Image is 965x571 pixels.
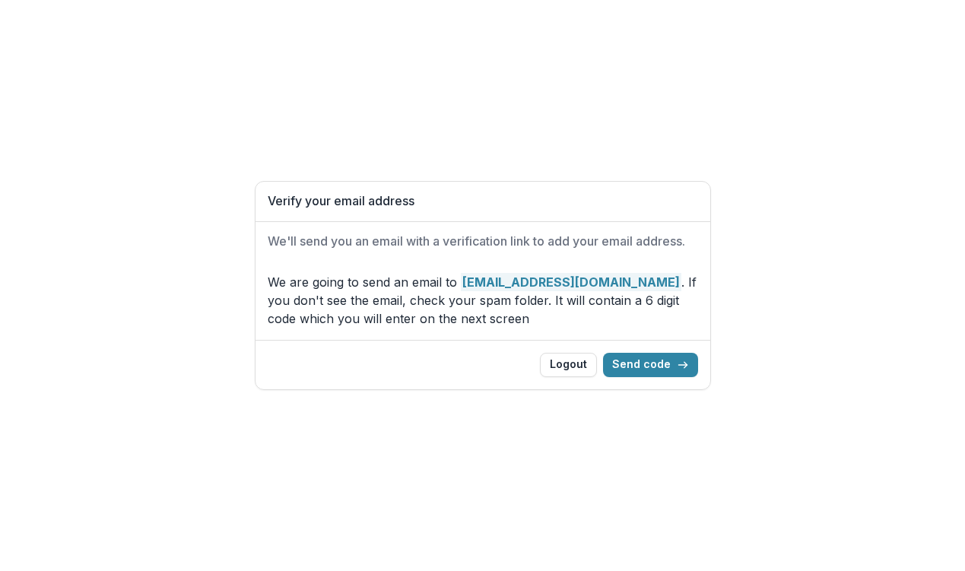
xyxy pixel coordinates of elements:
button: Send code [603,353,698,377]
h2: We'll send you an email with a verification link to add your email address. [268,234,698,249]
strong: [EMAIL_ADDRESS][DOMAIN_NAME] [461,273,681,291]
h1: Verify your email address [268,194,698,208]
p: We are going to send an email to . If you don't see the email, check your spam folder. It will co... [268,273,698,328]
button: Logout [540,353,597,377]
